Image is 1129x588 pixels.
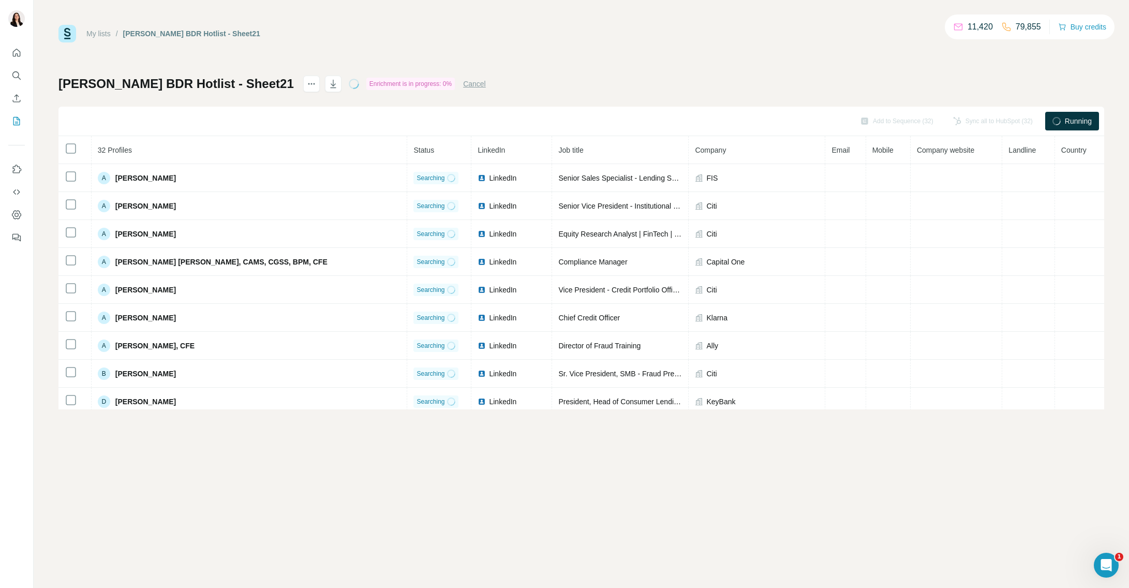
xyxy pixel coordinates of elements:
div: A [98,256,110,268]
span: [PERSON_NAME] [115,229,176,239]
span: LinkedIn [478,146,505,154]
span: Senior Sales Specialist - Lending Solutions [558,174,696,182]
p: 79,855 [1016,21,1041,33]
span: Searching [417,341,444,350]
button: My lists [8,112,25,130]
span: Chief Credit Officer [558,314,620,322]
span: LinkedIn [489,396,516,407]
span: FIS [706,173,718,183]
span: [PERSON_NAME] [115,369,176,379]
iframe: Intercom live chat [1094,553,1119,578]
div: Enrichment is in progress: 0% [366,78,455,90]
p: 11,420 [968,21,993,33]
div: D [98,395,110,408]
span: Country [1061,146,1087,154]
span: Equity Research Analyst | FinTech | Software | Payments | [558,230,745,238]
img: Surfe Logo [58,25,76,42]
span: Ally [706,341,718,351]
span: Searching [417,397,444,406]
div: [PERSON_NAME] BDR Hotlist - Sheet21 [123,28,260,39]
span: Sr. Vice President, SMB - Fraud Prevention [558,370,697,378]
span: LinkedIn [489,201,516,211]
span: Searching [417,173,444,183]
span: Citi [706,229,717,239]
img: LinkedIn logo [478,174,486,182]
span: Email [831,146,850,154]
a: My lists [86,30,111,38]
span: Searching [417,229,444,239]
div: B [98,367,110,380]
button: Quick start [8,43,25,62]
span: Searching [417,285,444,295]
span: Capital One [706,257,745,267]
span: [PERSON_NAME] [115,396,176,407]
button: actions [303,76,320,92]
span: Searching [417,201,444,211]
span: [PERSON_NAME] [115,285,176,295]
img: LinkedIn logo [478,370,486,378]
div: A [98,228,110,240]
span: [PERSON_NAME] [115,201,176,211]
img: LinkedIn logo [478,398,486,406]
img: LinkedIn logo [478,314,486,322]
img: Avatar [8,10,25,27]
span: Searching [417,369,444,378]
span: Company website [917,146,974,154]
span: Klarna [706,313,727,323]
span: [PERSON_NAME] [115,313,176,323]
span: Company [695,146,726,154]
button: Enrich CSV [8,89,25,108]
img: LinkedIn logo [478,258,486,266]
span: [PERSON_NAME] [115,173,176,183]
div: A [98,172,110,184]
img: LinkedIn logo [478,202,486,210]
span: KeyBank [706,396,735,407]
li: / [116,28,118,39]
button: Use Surfe API [8,183,25,201]
span: Job title [558,146,583,154]
div: A [98,312,110,324]
button: Cancel [463,79,486,89]
button: Search [8,66,25,85]
span: Vice President - Credit Portfolio Officer [558,286,682,294]
span: Citi [706,201,717,211]
span: President, Head of Consumer Lending and Mortgage [558,398,728,406]
div: A [98,340,110,352]
span: LinkedIn [489,369,516,379]
span: Senior Vice President - Institutional Credit Management (ICM) Execution, Governance & Oversight [558,202,874,210]
span: Searching [417,313,444,322]
button: Feedback [8,228,25,247]
div: A [98,200,110,212]
button: Buy credits [1058,20,1106,34]
span: 1 [1115,553,1123,561]
h1: [PERSON_NAME] BDR Hotlist - Sheet21 [58,76,294,92]
span: Citi [706,369,717,379]
span: 32 Profiles [98,146,132,154]
button: Use Surfe on LinkedIn [8,160,25,179]
span: Searching [417,257,444,267]
span: Compliance Manager [558,258,627,266]
span: LinkedIn [489,229,516,239]
span: Landline [1008,146,1036,154]
span: Status [413,146,434,154]
span: LinkedIn [489,285,516,295]
span: Director of Fraud Training [558,342,641,350]
span: LinkedIn [489,257,516,267]
div: A [98,284,110,296]
img: LinkedIn logo [478,286,486,294]
span: Citi [706,285,717,295]
span: LinkedIn [489,341,516,351]
span: [PERSON_NAME] [PERSON_NAME], CAMS, CGSS, BPM, CFE [115,257,328,267]
span: Mobile [872,146,894,154]
span: LinkedIn [489,313,516,323]
img: LinkedIn logo [478,342,486,350]
img: LinkedIn logo [478,230,486,238]
span: LinkedIn [489,173,516,183]
button: Dashboard [8,205,25,224]
span: Running [1065,116,1092,126]
span: [PERSON_NAME], CFE [115,341,195,351]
